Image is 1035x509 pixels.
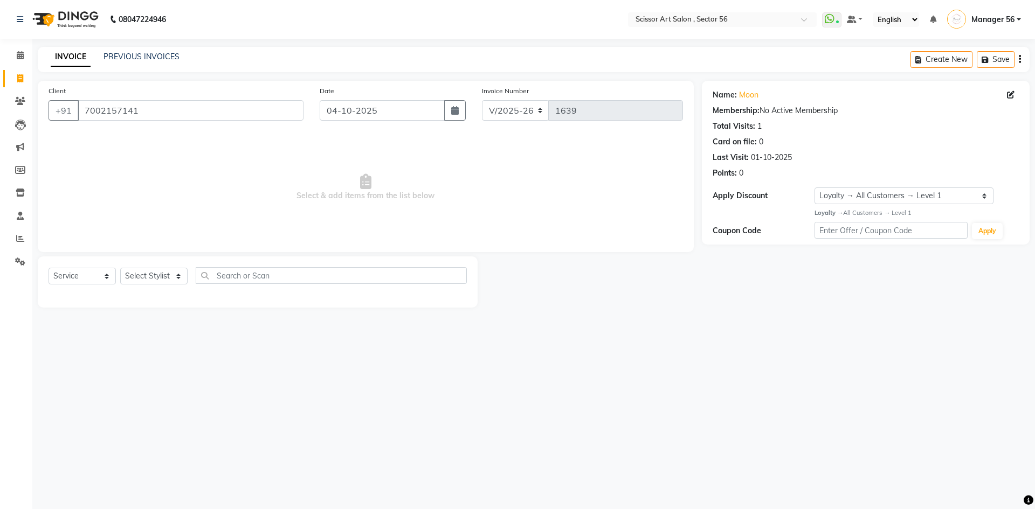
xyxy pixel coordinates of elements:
[910,51,972,68] button: Create New
[713,168,737,179] div: Points:
[815,208,1019,218] div: All Customers → Level 1
[320,86,334,96] label: Date
[51,47,91,67] a: INVOICE
[78,100,303,121] input: Search by Name/Mobile/Email/Code
[713,105,1019,116] div: No Active Membership
[713,105,760,116] div: Membership:
[713,136,757,148] div: Card on file:
[713,121,755,132] div: Total Visits:
[815,209,843,217] strong: Loyalty →
[713,152,749,163] div: Last Visit:
[971,14,1015,25] span: Manager 56
[119,4,166,34] b: 08047224946
[977,51,1015,68] button: Save
[49,134,683,241] span: Select & add items from the list below
[196,267,467,284] input: Search or Scan
[713,89,737,101] div: Name:
[49,86,66,96] label: Client
[757,121,762,132] div: 1
[739,89,758,101] a: Moon
[103,52,180,61] a: PREVIOUS INVOICES
[27,4,101,34] img: logo
[751,152,792,163] div: 01-10-2025
[739,168,743,179] div: 0
[947,10,966,29] img: Manager 56
[713,190,815,201] div: Apply Discount
[713,225,815,236] div: Coupon Code
[972,223,1003,239] button: Apply
[49,100,79,121] button: +91
[482,86,529,96] label: Invoice Number
[759,136,763,148] div: 0
[815,222,968,239] input: Enter Offer / Coupon Code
